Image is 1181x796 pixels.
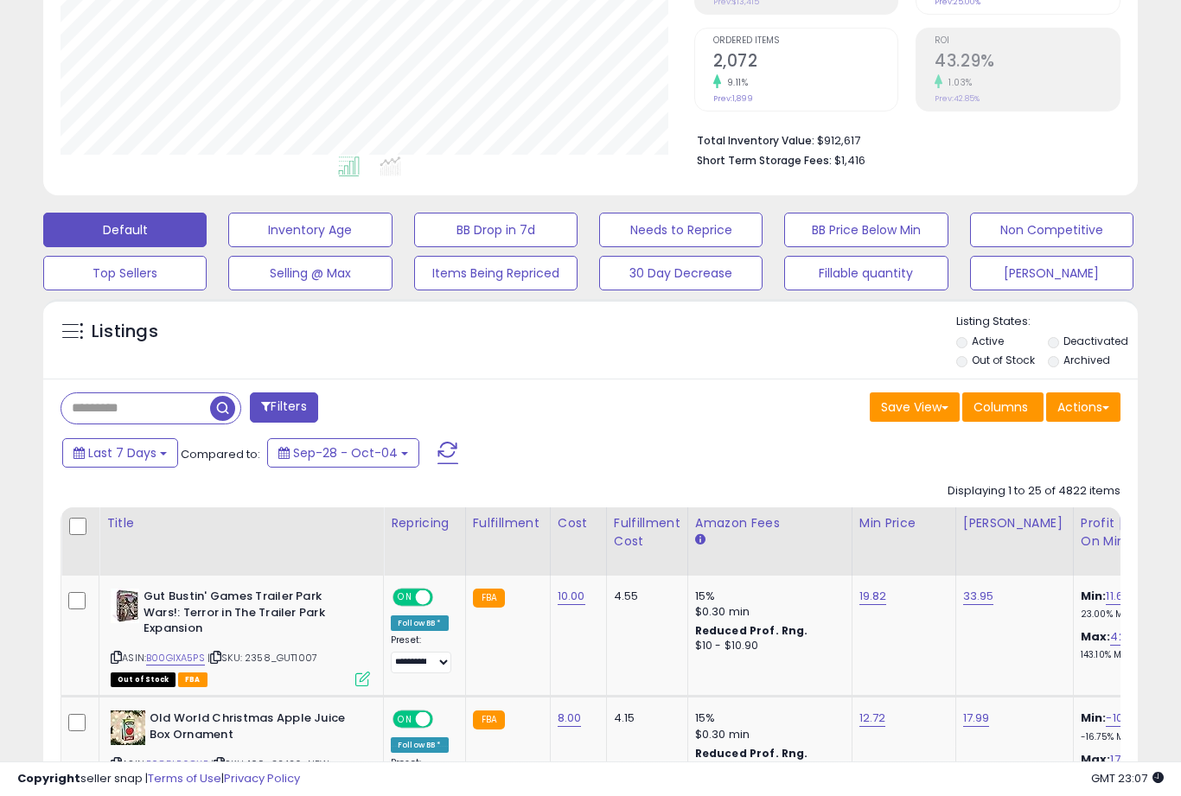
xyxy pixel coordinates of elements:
button: Fillable quantity [784,256,948,290]
h2: 43.29% [935,51,1120,74]
span: FBA [178,672,207,687]
b: Min: [1081,710,1107,726]
small: 9.11% [721,76,749,89]
h5: Listings [92,320,158,344]
button: Items Being Repriced [414,256,578,290]
h2: 2,072 [713,51,898,74]
b: Short Term Storage Fees: [697,153,832,168]
div: Follow BB * [391,615,449,631]
div: Fulfillment Cost [614,514,680,551]
button: Last 7 Days [62,438,178,468]
a: Terms of Use [148,770,221,786]
b: Old World Christmas Apple Juice Box Ornament [150,710,360,747]
div: Amazon Fees [695,514,845,532]
button: Sep-28 - Oct-04 [267,438,419,468]
a: B00GIXA5PS [146,651,205,665]
small: 1.03% [942,76,973,89]
button: Default [43,213,207,247]
span: 2025-10-12 23:07 GMT [1091,770,1164,786]
span: ON [394,590,416,605]
b: Gut Bustin' Games Trailer Park Wars!: Terror in The Trailer Park Expansion [144,589,354,641]
div: Displaying 1 to 25 of 4822 items [948,483,1120,500]
span: OFF [431,712,458,727]
p: Listing States: [956,314,1138,330]
span: ROI [935,36,1120,46]
div: seller snap | | [17,771,300,787]
a: 8.00 [558,710,582,727]
button: Actions [1046,392,1120,422]
span: ON [394,712,416,727]
div: 15% [695,710,839,726]
button: Filters [250,392,317,423]
button: BB Drop in 7d [414,213,578,247]
small: FBA [473,589,505,608]
span: | SKU: 2358_GUT1007 [207,651,317,665]
b: Min: [1081,588,1107,604]
div: Repricing [391,514,458,532]
small: FBA [473,710,505,729]
a: -10.53 [1106,710,1140,727]
span: Sep-28 - Oct-04 [293,444,398,462]
label: Archived [1063,353,1110,367]
div: $0.30 min [695,604,839,620]
b: Max: [1081,628,1111,645]
a: 11.60 [1106,588,1130,605]
a: 33.95 [963,588,994,605]
strong: Copyright [17,770,80,786]
button: Save View [870,392,960,422]
span: Compared to: [181,446,260,462]
div: 4.15 [614,710,674,726]
div: Title [106,514,376,532]
label: Active [972,334,1004,348]
button: Selling @ Max [228,256,392,290]
a: 17.99 [963,710,990,727]
button: 30 Day Decrease [599,256,763,290]
button: BB Price Below Min [784,213,948,247]
label: Out of Stock [972,353,1035,367]
button: Inventory Age [228,213,392,247]
img: 516IBqFTQML._SL40_.jpg [111,710,145,745]
button: Columns [962,392,1044,422]
span: Columns [974,398,1028,416]
b: Total Inventory Value: [697,133,814,148]
div: Preset: [391,634,452,673]
div: Fulfillment [473,514,543,532]
b: Reduced Prof. Rng. [695,623,808,638]
div: 4.55 [614,589,674,604]
div: Follow BB * [391,737,449,753]
small: Prev: 1,899 [713,93,753,104]
div: Min Price [859,514,948,532]
div: 15% [695,589,839,604]
small: Prev: 42.85% [935,93,980,104]
div: [PERSON_NAME] [963,514,1066,532]
div: Cost [558,514,599,532]
label: Deactivated [1063,334,1128,348]
span: OFF [431,590,458,605]
a: Privacy Policy [224,770,300,786]
button: [PERSON_NAME] [970,256,1133,290]
a: 12.72 [859,710,886,727]
div: $0.30 min [695,727,839,742]
span: Last 7 Days [88,444,156,462]
div: ASIN: [111,589,370,685]
small: Amazon Fees. [695,532,705,548]
span: All listings that are currently out of stock and unavailable for purchase on Amazon [111,672,176,687]
button: Non Competitive [970,213,1133,247]
div: $10 - $10.90 [695,639,839,653]
a: 42.15 [1110,628,1139,646]
button: Top Sellers [43,256,207,290]
button: Needs to Reprice [599,213,763,247]
span: $1,416 [834,152,865,169]
span: Ordered Items [713,36,898,46]
img: 51bDBK38AJL._SL40_.jpg [111,589,139,623]
li: $912,617 [697,129,1108,150]
a: 10.00 [558,588,585,605]
a: 19.82 [859,588,887,605]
